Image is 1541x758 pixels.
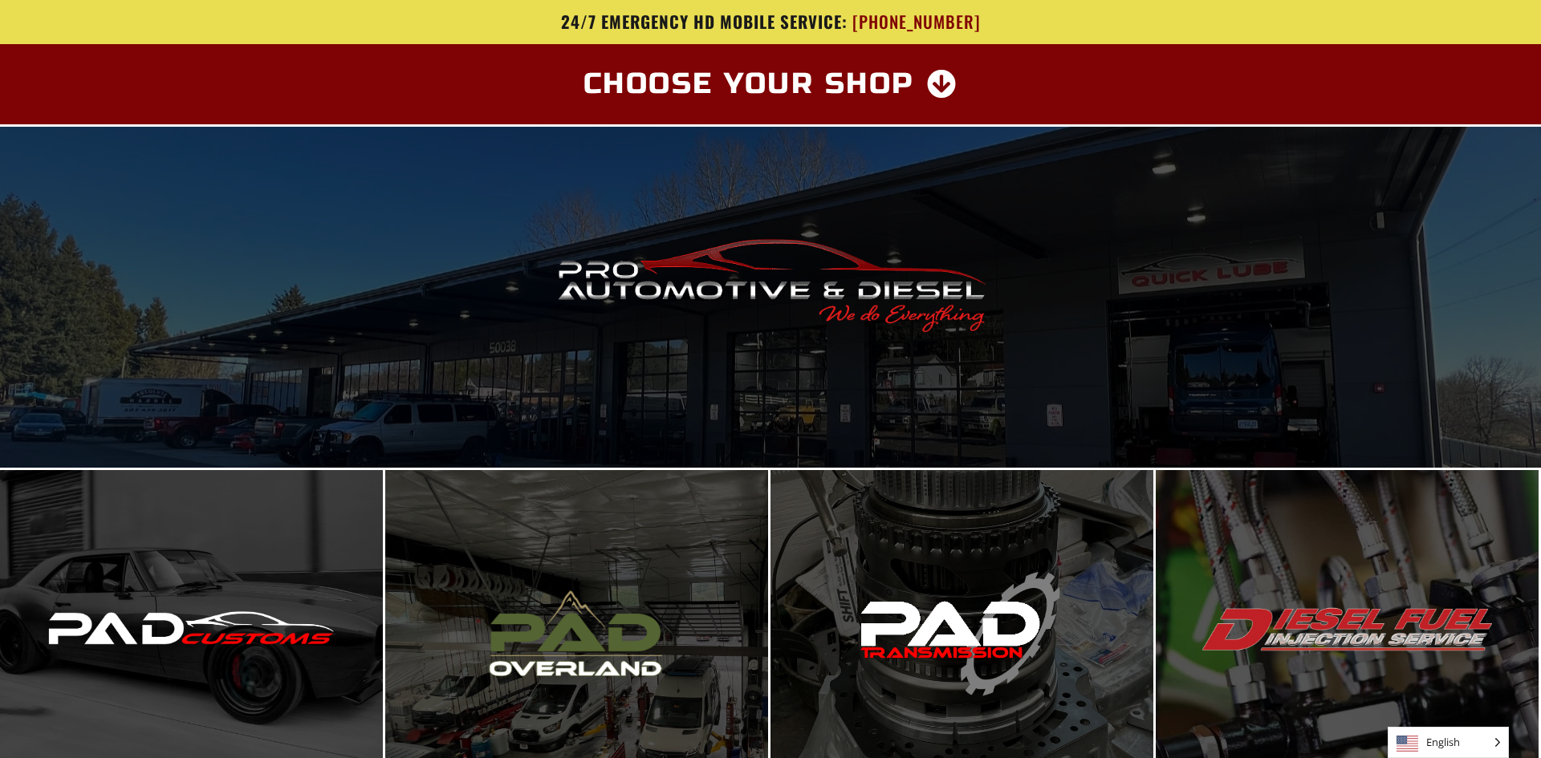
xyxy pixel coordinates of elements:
span: 24/7 Emergency HD Mobile Service: [561,9,848,34]
span: [PHONE_NUMBER] [852,12,981,32]
aside: Language selected: English [1388,727,1509,758]
a: Choose Your Shop [564,60,978,108]
span: Choose Your Shop [583,70,915,99]
span: English [1389,728,1508,757]
a: 24/7 Emergency HD Mobile Service: [PHONE_NUMBER] [301,12,1240,32]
